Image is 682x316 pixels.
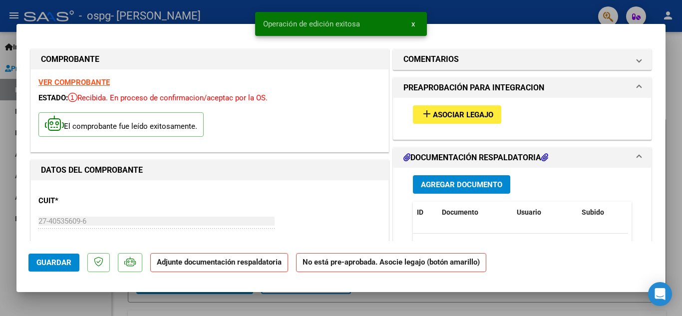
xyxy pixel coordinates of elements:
span: Recibida. En proceso de confirmacion/aceptac por la OS. [68,93,268,102]
a: VER COMPROBANTE [38,78,110,87]
span: ID [417,208,423,216]
h1: PREAPROBACIÓN PARA INTEGRACION [403,82,544,94]
mat-icon: add [421,108,433,120]
mat-expansion-panel-header: COMENTARIOS [393,49,651,69]
span: Documento [442,208,478,216]
span: Usuario [517,208,541,216]
div: No data to display [413,234,628,259]
strong: COMPROBANTE [41,54,99,64]
span: Operación de edición exitosa [263,19,360,29]
p: CUIT [38,195,141,207]
strong: No está pre-aprobada. Asocie legajo (botón amarillo) [296,253,486,273]
span: x [411,19,415,28]
div: Open Intercom Messenger [648,282,672,306]
button: Agregar Documento [413,175,510,194]
mat-expansion-panel-header: DOCUMENTACIÓN RESPALDATORIA [393,148,651,168]
mat-expansion-panel-header: PREAPROBACIÓN PARA INTEGRACION [393,78,651,98]
datatable-header-cell: Documento [438,202,513,223]
strong: Adjunte documentación respaldatoria [157,258,282,267]
span: Subido [582,208,604,216]
datatable-header-cell: Subido [578,202,628,223]
p: El comprobante fue leído exitosamente. [38,112,204,137]
span: Agregar Documento [421,180,502,189]
span: Asociar Legajo [433,110,493,119]
button: Guardar [28,254,79,272]
div: PREAPROBACIÓN PARA INTEGRACION [393,98,651,139]
h1: COMENTARIOS [403,53,459,65]
datatable-header-cell: Acción [628,202,678,223]
strong: DATOS DEL COMPROBANTE [41,165,143,175]
datatable-header-cell: Usuario [513,202,578,223]
datatable-header-cell: ID [413,202,438,223]
button: Asociar Legajo [413,105,501,124]
button: x [403,15,423,33]
h1: DOCUMENTACIÓN RESPALDATORIA [403,152,548,164]
span: Guardar [36,258,71,267]
span: ESTADO: [38,93,68,102]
